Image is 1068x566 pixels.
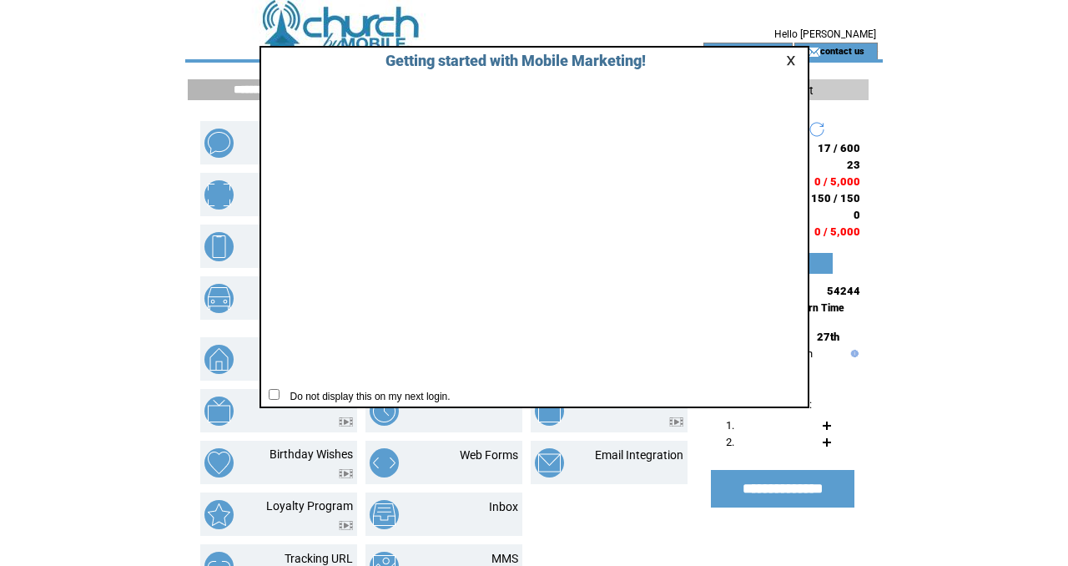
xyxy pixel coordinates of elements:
[726,419,734,432] span: 1.
[369,52,646,69] span: Getting started with Mobile Marketing!
[535,397,564,426] img: text-to-win.png
[820,45,864,56] a: contact us
[726,436,734,448] span: 2.
[491,552,518,565] a: MMS
[204,448,234,478] img: birthday-wishes.png
[814,175,860,188] span: 0 / 5,000
[827,285,860,297] span: 54244
[535,448,564,478] img: email-integration.png
[204,500,234,529] img: loyalty-program.png
[814,225,860,238] span: 0 / 5,000
[285,552,353,565] a: Tracking URL
[817,331,839,343] span: 27th
[339,469,353,478] img: video.png
[370,397,399,426] img: scheduled-tasks.png
[669,417,683,427] img: video.png
[339,521,353,530] img: video.png
[282,391,451,402] span: Do not display this on my next login.
[370,500,399,529] img: inbox.png
[808,45,820,58] img: contact_us_icon.gif
[204,397,234,426] img: text-to-screen.png
[270,447,353,461] a: Birthday Wishes
[339,417,353,427] img: video.png
[818,142,860,154] span: 17 / 600
[774,28,876,40] span: Hello [PERSON_NAME]
[460,448,518,462] a: Web Forms
[847,350,859,357] img: help.gif
[595,448,683,462] a: Email Integration
[811,192,860,205] span: 150 / 150
[204,345,234,374] img: property-listing.png
[489,500,518,513] a: Inbox
[204,180,234,210] img: mobile-coupons.png
[847,159,860,171] span: 23
[783,302,844,314] span: Eastern Time
[370,448,399,478] img: web-forms.png
[204,129,234,158] img: text-blast.png
[854,209,860,221] span: 0
[729,45,742,58] img: account_icon.gif
[204,284,234,313] img: vehicle-listing.png
[204,232,234,261] img: mobile-websites.png
[266,499,353,513] a: Loyalty Program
